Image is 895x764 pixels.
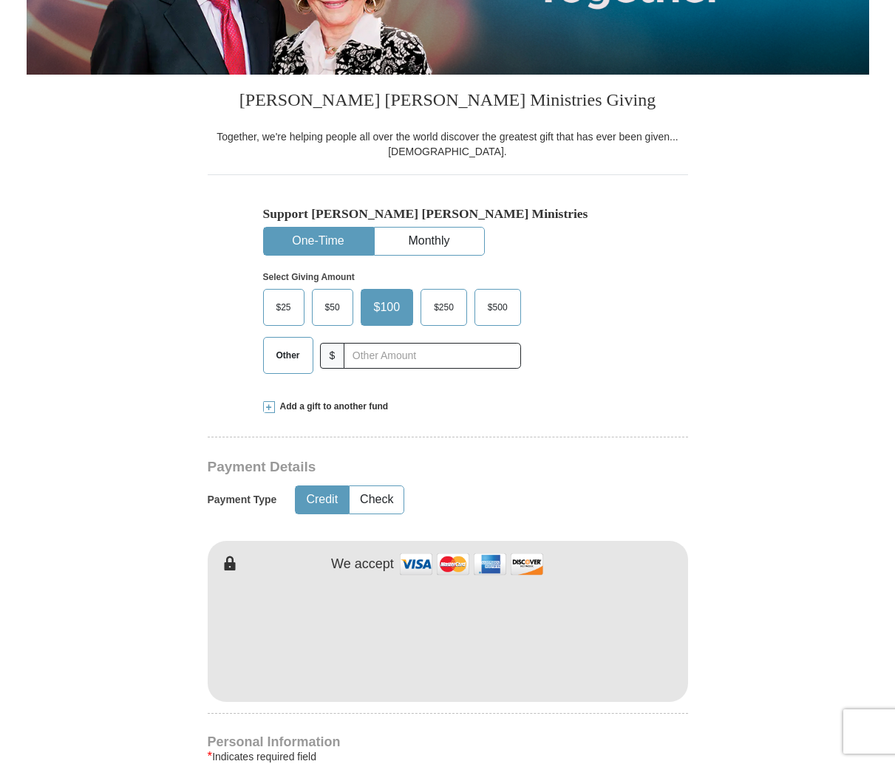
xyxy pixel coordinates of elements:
span: $50 [318,296,347,318]
button: Credit [296,486,348,514]
strong: Select Giving Amount [263,272,355,282]
button: Check [350,486,404,514]
span: $25 [269,296,299,318]
div: Together, we're helping people all over the world discover the greatest gift that has ever been g... [208,129,688,159]
span: $500 [480,296,515,318]
span: $250 [426,296,461,318]
input: Other Amount [344,343,520,369]
img: credit cards accepted [398,548,545,580]
h4: We accept [331,556,394,573]
h3: Payment Details [208,459,585,476]
h5: Support [PERSON_NAME] [PERSON_NAME] Ministries [263,206,633,222]
h4: Personal Information [208,736,688,748]
h5: Payment Type [208,494,277,506]
button: Monthly [375,228,484,255]
span: Add a gift to another fund [275,400,389,413]
span: Other [269,344,307,366]
span: $ [320,343,345,369]
h3: [PERSON_NAME] [PERSON_NAME] Ministries Giving [208,75,688,129]
button: One-Time [264,228,373,255]
span: $100 [367,296,408,318]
